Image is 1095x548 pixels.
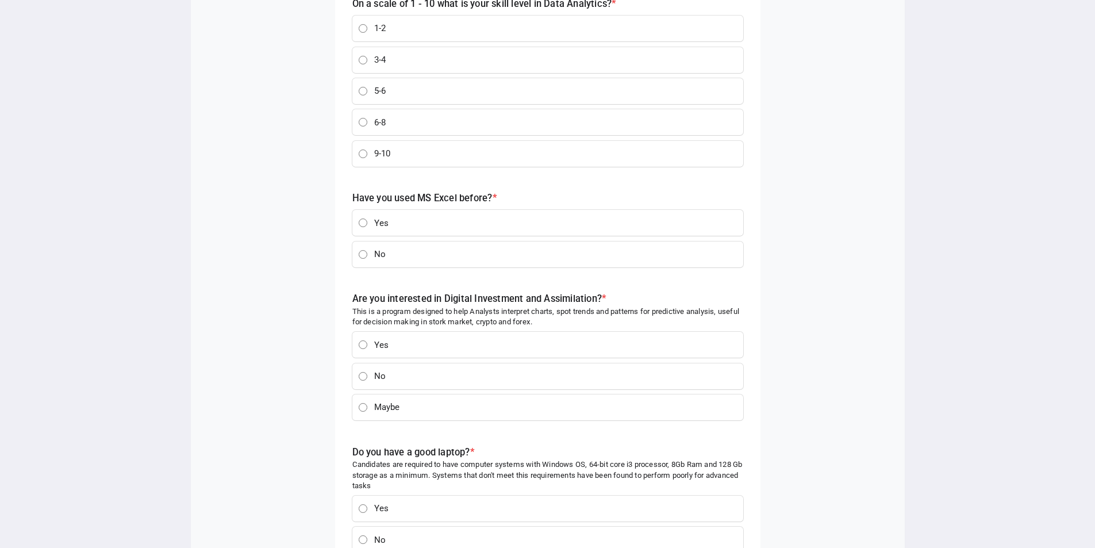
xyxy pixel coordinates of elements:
label: 3-4 [372,47,743,73]
label: Maybe [372,394,743,420]
label: Do you have a good laptop? [352,447,475,458]
label: 6-8 [372,109,743,135]
label: Yes [372,332,743,358]
label: 9-10 [372,141,743,167]
label: Are you interested in Digital Investment and Assimilation? [352,293,607,304]
label: No [372,242,743,267]
label: Yes [372,210,743,236]
label: Yes [372,496,743,522]
label: 5-6 [372,78,743,104]
small: This is a program designed to help Analysts interpret charts, spot trends and patterns for predic... [352,306,743,328]
label: 1-2 [372,16,743,41]
label: Have you used MS Excel before? [352,193,497,204]
small: Candidates are required to have computer systems with Windows OS, 64-bit core i3 processor, 8Gb R... [352,459,743,491]
label: No [372,363,743,389]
